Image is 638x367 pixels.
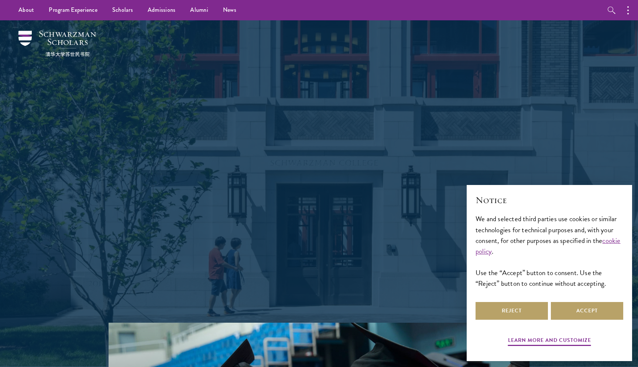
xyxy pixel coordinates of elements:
button: Learn more and customize [508,336,591,347]
button: Reject [476,302,548,320]
div: We and selected third parties use cookies or similar technologies for technical purposes and, wit... [476,213,623,288]
button: Accept [551,302,623,320]
h2: Notice [476,194,623,206]
img: Schwarzman Scholars [18,31,96,56]
a: cookie policy [476,235,621,257]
